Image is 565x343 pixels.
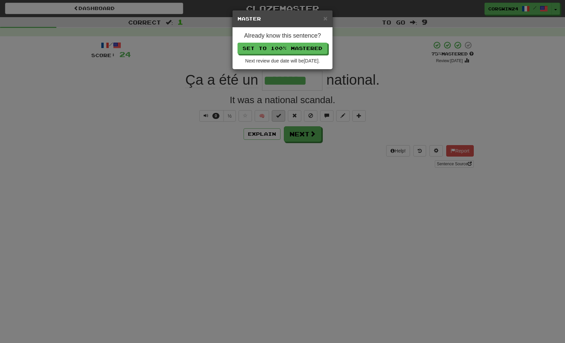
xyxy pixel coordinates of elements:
h4: Already know this sentence? [238,33,327,39]
button: Set to 100% Mastered [238,43,327,54]
button: Close [323,15,327,22]
div: Next review due date will be [DATE] . [238,57,327,64]
span: × [323,14,327,22]
h5: Master [238,15,327,22]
